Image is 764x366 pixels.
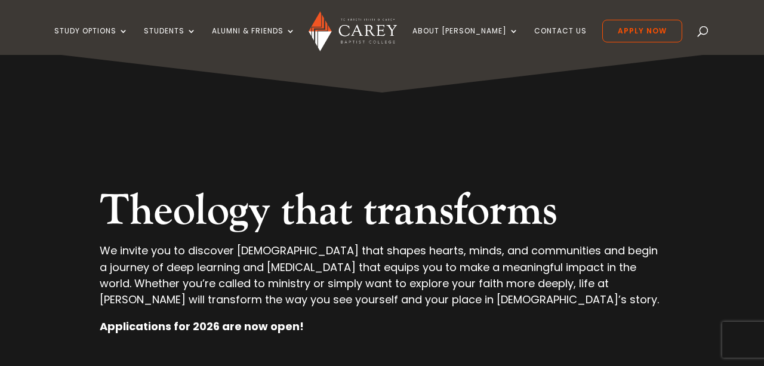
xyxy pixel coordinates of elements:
a: Study Options [54,27,128,55]
p: We invite you to discover [DEMOGRAPHIC_DATA] that shapes hearts, minds, and communities and begin... [100,242,664,318]
a: Contact Us [534,27,587,55]
strong: Applications for 2026 are now open! [100,319,304,334]
a: Apply Now [602,20,682,42]
a: About [PERSON_NAME] [412,27,519,55]
h2: Theology that transforms [100,185,664,242]
a: Alumni & Friends [212,27,295,55]
a: Students [144,27,196,55]
img: Carey Baptist College [309,11,396,51]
